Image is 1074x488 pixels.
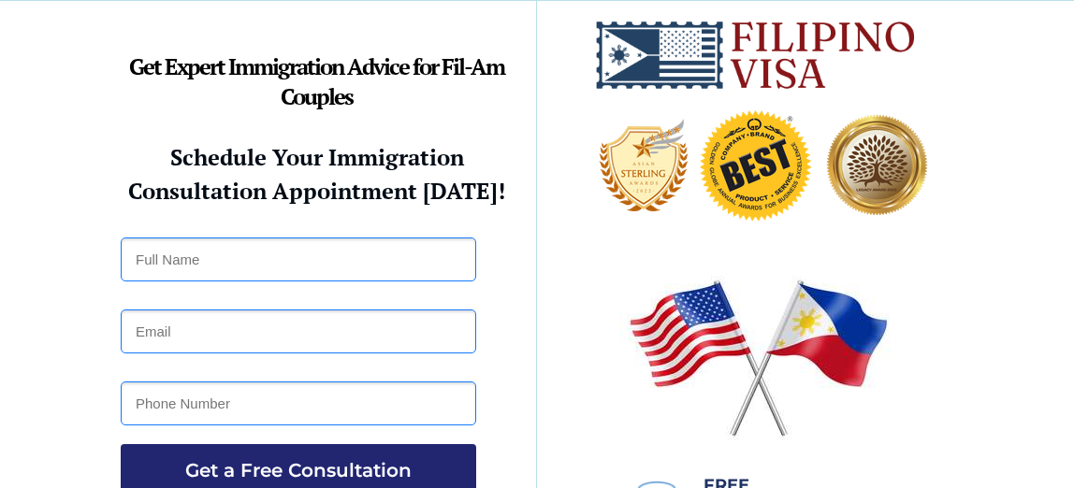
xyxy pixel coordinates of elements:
[121,459,476,481] span: Get a Free Consultation
[121,237,476,281] input: Full Name
[121,381,476,425] input: Phone Number
[170,142,464,172] strong: Schedule Your Immigration
[121,309,476,353] input: Email
[128,176,505,206] strong: Consultation Appointment [DATE]!
[129,51,504,111] strong: Get Expert Immigration Advice for Fil-Am Couples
